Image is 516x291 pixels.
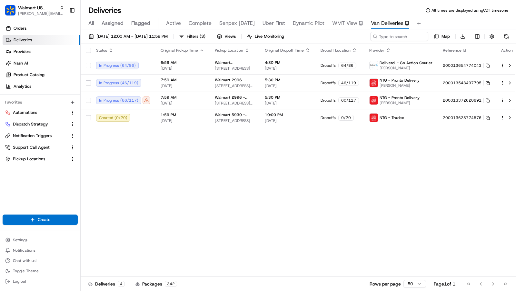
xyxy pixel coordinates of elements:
[434,281,455,287] div: Page 1 of 1
[3,131,78,141] button: Notification Triggers
[380,100,420,105] span: [PERSON_NAME]
[443,63,490,68] button: 200013654774043
[443,115,490,120] button: 200013623774576
[265,48,304,53] span: Original Dropoff Time
[3,246,78,255] button: Notifications
[13,156,45,162] span: Pickup Locations
[200,34,205,39] span: ( 3 )
[443,48,466,53] span: Reference Id
[13,258,36,263] span: Chat with us!
[338,80,359,86] div: 46 / 119
[370,61,378,70] img: profile_deliverol_nashtms.png
[18,5,57,11] button: Walmart US Stores
[265,112,310,117] span: 10:00 PM
[161,83,204,88] span: [DATE]
[380,65,432,71] span: [PERSON_NAME]
[265,101,310,106] span: [DATE]
[161,95,204,100] span: 7:59 AM
[13,110,37,115] span: Automations
[3,35,80,45] a: Deliveries
[215,95,254,100] span: Walmart 2996 - [GEOGRAPHIC_DATA], [GEOGRAPHIC_DATA]
[370,96,378,105] img: images
[3,236,78,245] button: Settings
[86,32,171,41] button: [DATE] 12:00 AM - [DATE] 11:59 PM
[166,19,181,27] span: Active
[3,256,78,265] button: Chat with us!
[161,101,204,106] span: [DATE]
[14,72,45,78] span: Product Catalog
[161,60,204,65] span: 6:59 AM
[161,66,204,71] span: [DATE]
[5,133,67,139] a: Notification Triggers
[3,107,78,118] button: Automations
[380,115,404,120] span: NTG - Tradex
[265,83,310,88] span: [DATE]
[321,98,336,103] span: Dropoffs
[96,34,168,39] span: [DATE] 12:00 AM - [DATE] 11:59 PM
[215,60,254,65] span: Walmart [STREET_ADDRESS]
[3,142,78,153] button: Support Call Agent
[96,48,107,53] span: Status
[3,23,80,34] a: Orders
[224,34,236,39] span: Views
[502,32,511,41] button: Refresh
[161,118,204,123] span: [DATE]
[215,83,254,88] span: [STREET_ADDRESS][PERSON_NAME]
[370,114,378,122] img: images
[165,281,177,287] div: 342
[265,95,310,100] span: 5:30 PM
[14,25,26,31] span: Orders
[118,281,125,287] div: 4
[215,66,254,71] span: [STREET_ADDRESS]
[265,60,310,65] span: 4:30 PM
[215,101,254,106] span: [STREET_ADDRESS][PERSON_NAME]
[38,217,50,223] span: Create
[380,83,420,88] span: [PERSON_NAME]
[3,215,78,225] button: Create
[131,19,150,27] span: Flagged
[443,80,490,85] button: 200013543497795
[370,281,401,287] p: Rows per page
[380,95,420,100] span: NTG - Pronto Delivery
[369,48,384,53] span: Provider
[3,154,78,164] button: Pickup Locations
[14,84,31,89] span: Analytics
[3,266,78,276] button: Toggle Theme
[219,19,255,27] span: Senpex [DATE]
[5,110,67,115] a: Automations
[244,32,287,41] button: Live Monitoring
[442,34,450,39] span: Map
[332,19,357,27] span: WMT View
[3,46,80,57] a: Providers
[88,19,94,27] span: All
[13,279,26,284] span: Log out
[161,77,204,83] span: 7:59 AM
[13,133,52,139] span: Notification Triggers
[176,32,208,41] button: Filters(3)
[215,112,254,117] span: Walmart 5930 - [GEOGRAPHIC_DATA], [GEOGRAPHIC_DATA]
[161,48,198,53] span: Original Pickup Time
[135,281,177,287] div: Packages
[338,115,354,121] div: 0 / 20
[18,11,64,16] button: [PERSON_NAME][EMAIL_ADDRESS][DOMAIN_NAME]
[14,60,28,66] span: Nash AI
[13,145,50,150] span: Support Call Agent
[189,19,212,27] span: Complete
[13,248,35,253] span: Notifications
[3,277,78,286] button: Log out
[265,66,310,71] span: [DATE]
[3,97,78,107] div: Favorites
[3,119,78,129] button: Dispatch Strategy
[161,112,204,117] span: 1:59 PM
[338,63,356,68] div: 64 / 86
[215,77,254,83] span: Walmart 2996 - [GEOGRAPHIC_DATA], [GEOGRAPHIC_DATA]
[88,5,121,15] h1: Deliveries
[13,268,39,274] span: Toggle Theme
[13,237,27,243] span: Settings
[321,80,336,85] span: Dropoffs
[3,58,80,68] a: Nash AI
[265,118,310,123] span: [DATE]
[443,98,490,103] button: 200013372620691
[265,77,310,83] span: 5:30 PM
